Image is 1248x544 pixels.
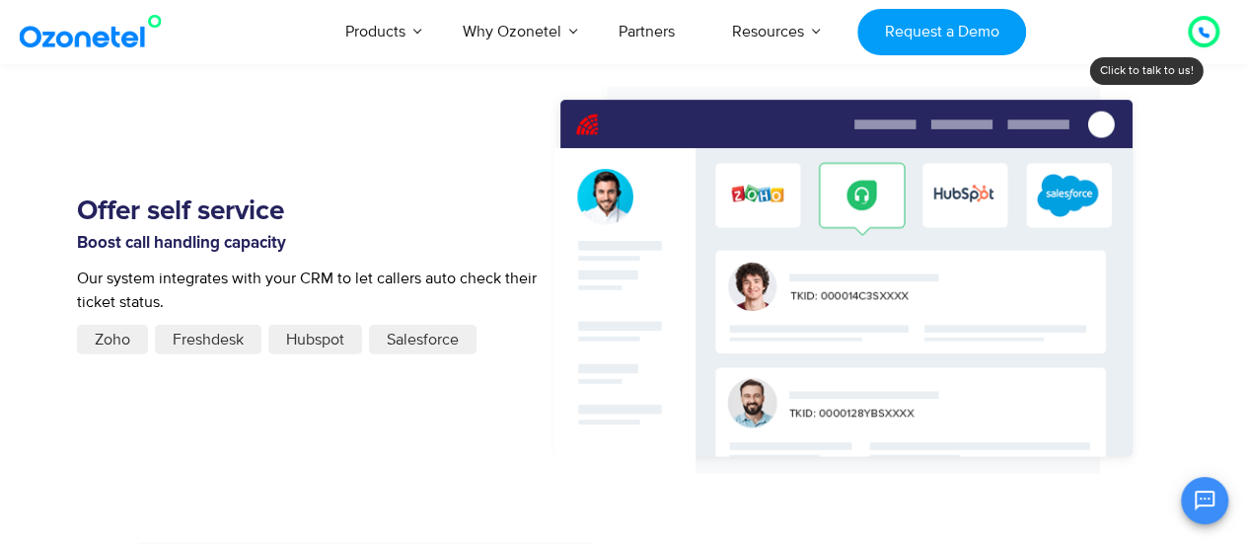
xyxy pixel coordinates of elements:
[77,269,537,312] span: Our system integrates with your CRM to let callers auto check their ticket status.
[95,328,130,351] span: Zoho
[286,328,344,351] span: Hubspot
[173,328,244,351] span: Freshdesk
[857,9,1026,55] a: Request a Demo
[77,235,537,252] h6: Boost call handling capacity
[1181,477,1228,524] button: Open chat
[77,197,537,225] h5: Offer self service
[387,328,459,351] span: Salesforce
